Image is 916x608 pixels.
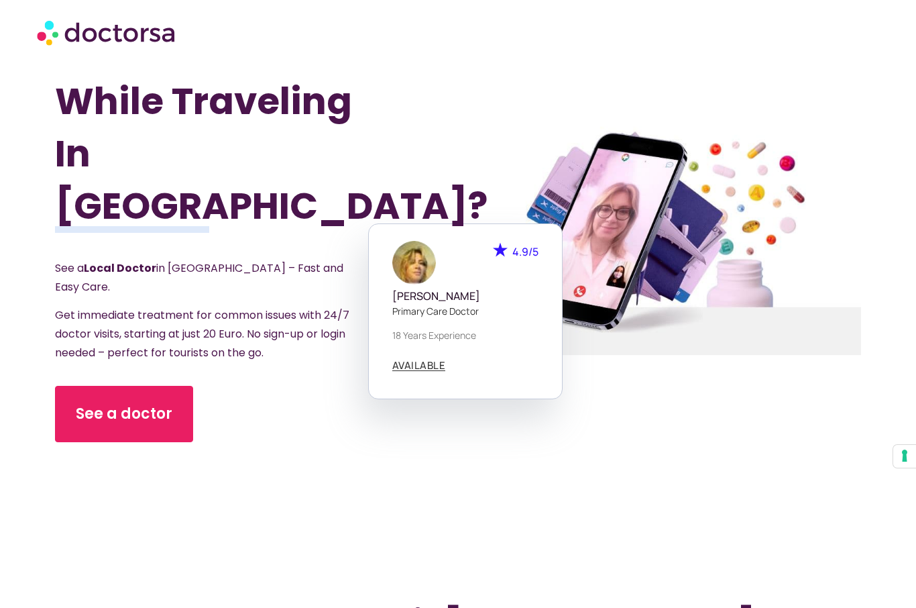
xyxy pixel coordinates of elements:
[392,328,538,342] p: 18 years experience
[55,260,343,295] span: See a in [GEOGRAPHIC_DATA] – Fast and Easy Care.
[55,386,193,442] a: See a doctor
[55,23,398,232] h1: Got Sick While Traveling In [GEOGRAPHIC_DATA]?
[392,360,446,371] a: AVAILABLE
[512,244,538,259] span: 4.9/5
[76,403,172,425] span: See a doctor
[392,360,446,370] span: AVAILABLE
[392,290,538,303] h5: [PERSON_NAME]
[82,552,834,570] iframe: Customer reviews powered by Trustpilot
[893,445,916,468] button: Your consent preferences for tracking technologies
[392,304,538,318] p: Primary care doctor
[84,260,156,276] strong: Local Doctor
[55,307,349,360] span: Get immediate treatment for common issues with 24/7 doctor visits, starting at just 20 Euro. No s...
